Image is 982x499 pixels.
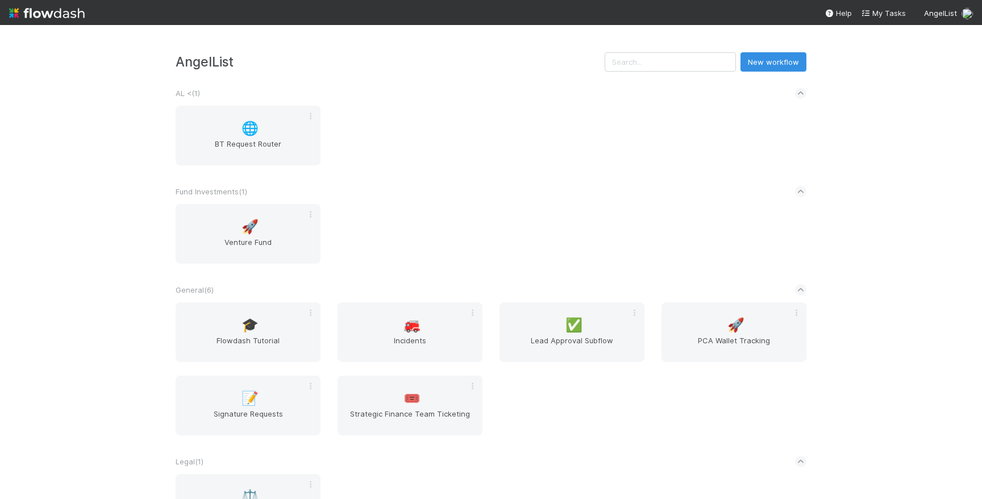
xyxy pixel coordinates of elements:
[338,376,482,435] a: 🎟️Strategic Finance Team Ticketing
[180,236,316,259] span: Venture Fund
[605,52,736,72] input: Search...
[242,391,259,406] span: 📝
[176,457,203,466] span: Legal ( 1 )
[727,318,744,332] span: 🚀
[962,8,973,19] img: avatar_e1f102a8-6aea-40b1-874c-e2ab2da62ba9.png
[666,335,802,357] span: PCA Wallet Tracking
[924,9,957,18] span: AngelList
[242,219,259,234] span: 🚀
[403,318,421,332] span: 🚒
[180,138,316,161] span: BT Request Router
[342,408,478,431] span: Strategic Finance Team Ticketing
[565,318,582,332] span: ✅
[176,376,321,435] a: 📝Signature Requests
[180,408,316,431] span: Signature Requests
[740,52,806,72] button: New workflow
[176,204,321,264] a: 🚀Venture Fund
[176,54,605,69] h3: AngelList
[176,302,321,362] a: 🎓Flowdash Tutorial
[176,106,321,165] a: 🌐BT Request Router
[403,391,421,406] span: 🎟️
[825,7,852,19] div: Help
[242,121,259,136] span: 🌐
[176,89,200,98] span: AL < ( 1 )
[342,335,478,357] span: Incidents
[176,285,214,294] span: General ( 6 )
[504,335,640,357] span: Lead Approval Subflow
[176,187,247,196] span: Fund Investments ( 1 )
[500,302,644,362] a: ✅Lead Approval Subflow
[861,9,906,18] span: My Tasks
[861,7,906,19] a: My Tasks
[242,318,259,332] span: 🎓
[661,302,806,362] a: 🚀PCA Wallet Tracking
[9,3,85,23] img: logo-inverted-e16ddd16eac7371096b0.svg
[338,302,482,362] a: 🚒Incidents
[180,335,316,357] span: Flowdash Tutorial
